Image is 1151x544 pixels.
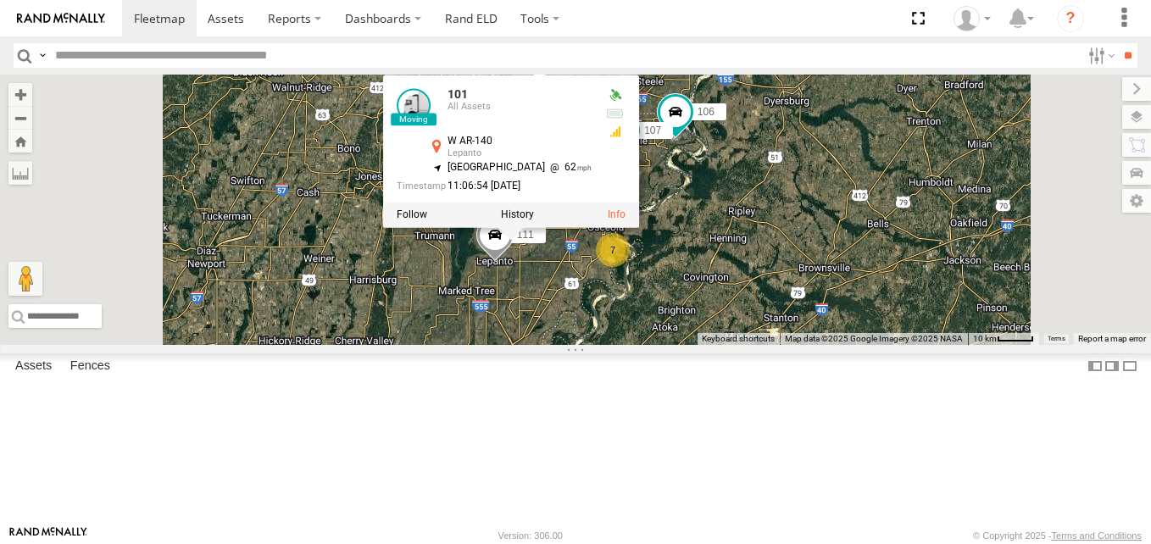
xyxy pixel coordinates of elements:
button: Keyboard shortcuts [702,333,775,345]
label: Measure [8,161,32,185]
span: 62 [545,162,592,174]
span: 107 [644,125,661,136]
div: GSM Signal = 3 [605,125,626,139]
label: Dock Summary Table to the Left [1087,353,1104,378]
div: W AR-140 [448,136,592,147]
span: 111 [517,229,534,241]
i: ? [1057,5,1084,32]
label: Hide Summary Table [1121,353,1138,378]
div: All Assets [448,102,592,112]
div: © Copyright 2025 - [973,530,1142,541]
img: rand-logo.svg [17,13,105,25]
label: Map Settings [1122,189,1151,213]
div: Craig King [948,6,997,31]
span: [GEOGRAPHIC_DATA] [448,162,545,174]
label: Search Query [36,43,49,68]
label: Dock Summary Table to the Right [1104,353,1120,378]
button: Zoom in [8,83,32,106]
a: Terms (opens in new tab) [1048,336,1065,342]
label: Search Filter Options [1081,43,1118,68]
button: Map Scale: 10 km per 40 pixels [968,333,1039,345]
a: View Asset Details [608,208,626,220]
a: Visit our Website [9,527,87,544]
div: Valid GPS Fix [605,88,626,102]
a: Terms and Conditions [1052,530,1142,541]
div: Lepanto [448,149,592,159]
span: Map data ©2025 Google Imagery ©2025 NASA [785,334,963,343]
div: 7 [596,233,630,267]
label: View Asset History [501,208,534,220]
label: Fences [62,354,119,378]
div: Version: 306.00 [498,530,563,541]
a: View Asset Details [397,88,431,122]
button: Drag Pegman onto the map to open Street View [8,262,42,296]
label: Realtime tracking of Asset [397,208,427,220]
button: Zoom Home [8,130,32,153]
label: Assets [7,354,60,378]
a: 101 [448,87,468,101]
button: Zoom out [8,106,32,130]
div: No battery health information received from this device. [605,107,626,120]
span: 10 km [973,334,997,343]
span: 106 [698,106,715,118]
div: Date/time of location update [397,180,592,192]
a: Report a map error [1078,334,1146,343]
